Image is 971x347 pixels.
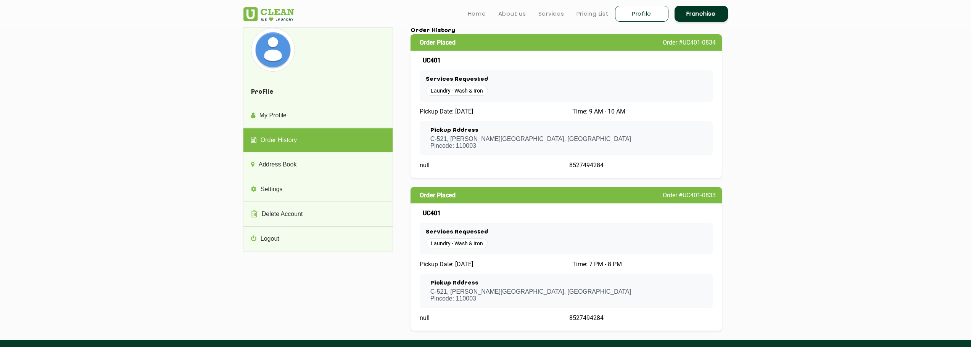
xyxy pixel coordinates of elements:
[243,177,393,202] a: Settings
[411,27,722,34] h1: Order History
[675,6,728,22] a: Franchise
[430,280,631,287] h3: Pickup Address
[426,86,488,96] span: Laundry - Wash & Iron
[423,209,441,217] span: UC401
[615,6,668,22] a: Profile
[243,7,294,21] img: UClean Laundry and Dry Cleaning
[420,39,456,46] span: Order Placed
[420,192,456,199] span: Order Placed
[243,227,393,251] a: Logout
[420,108,473,115] span: Pickup Date: [DATE]
[572,261,622,268] span: Time: 7 PM - 8 PM
[243,153,393,177] a: Address Book
[468,9,486,18] a: Home
[243,202,393,227] a: Delete Account
[663,39,716,46] span: Order #UC401-0834
[243,104,393,128] a: My Profile
[253,30,293,70] img: avatardefault_92824.png
[430,288,631,302] p: C-521, [PERSON_NAME][GEOGRAPHIC_DATA], [GEOGRAPHIC_DATA] Pincode: 110003
[420,162,430,169] span: null
[426,238,488,248] span: Laundry - Wash & Iron
[243,81,393,104] h4: Profile
[572,108,625,115] span: Time: 9 AM - 10 AM
[420,314,430,321] span: null
[576,9,609,18] a: Pricing List
[423,57,441,64] span: UC401
[243,128,393,153] a: Order History
[569,314,604,321] span: 8527494284
[426,76,707,83] h3: Services Requested
[498,9,526,18] a: About us
[426,229,707,236] h3: Services Requested
[430,136,631,149] p: C-521, [PERSON_NAME][GEOGRAPHIC_DATA], [GEOGRAPHIC_DATA] Pincode: 110003
[430,127,631,134] h3: Pickup Address
[538,9,564,18] a: Services
[420,261,473,268] span: Pickup Date: [DATE]
[663,192,716,199] span: Order #UC401-0833
[569,162,604,169] span: 8527494284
